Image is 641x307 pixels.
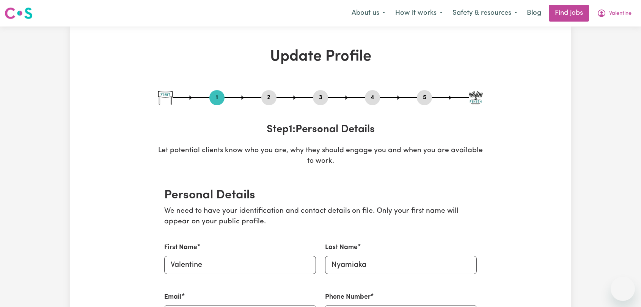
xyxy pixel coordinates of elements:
[325,292,371,302] label: Phone Number
[313,93,328,103] button: Go to step 3
[522,5,546,22] a: Blog
[347,5,390,21] button: About us
[158,48,483,66] h1: Update Profile
[611,277,635,301] iframe: Button to launch messaging window
[365,93,380,103] button: Go to step 4
[164,243,197,252] label: First Name
[609,9,632,18] span: Valentine
[209,93,225,103] button: Go to step 1
[164,206,477,228] p: We need to have your identification and contact details on file. Only your first name will appear...
[164,188,477,203] h2: Personal Details
[5,6,33,20] img: Careseekers logo
[158,145,483,167] p: Let potential clients know who you are, why they should engage you and when you are available to ...
[390,5,448,21] button: How it works
[549,5,589,22] a: Find jobs
[592,5,636,21] button: My Account
[448,5,522,21] button: Safety & resources
[5,5,33,22] a: Careseekers logo
[261,93,277,103] button: Go to step 2
[417,93,432,103] button: Go to step 5
[325,243,358,252] label: Last Name
[164,292,182,302] label: Email
[158,123,483,136] h3: Step 1 : Personal Details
